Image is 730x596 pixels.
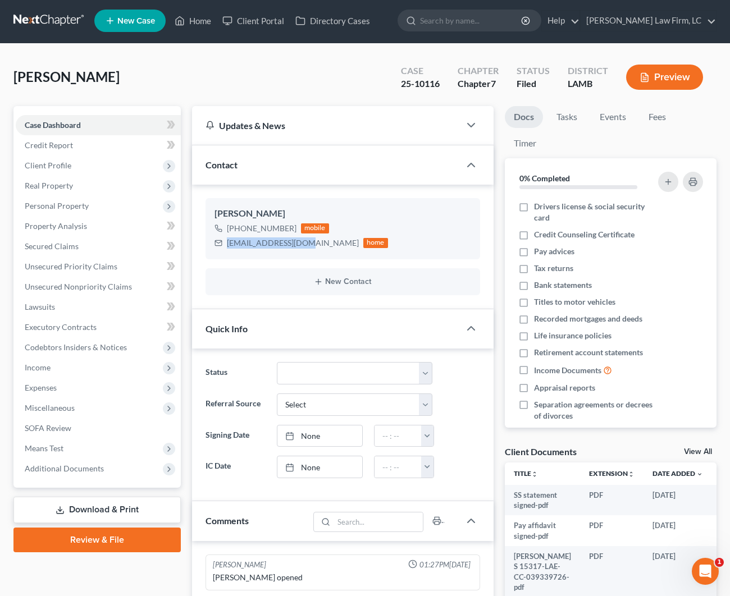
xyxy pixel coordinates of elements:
[206,120,446,131] div: Updates & News
[375,456,422,478] input: -- : --
[217,11,290,31] a: Client Portal
[25,443,63,453] span: Means Test
[206,515,249,526] span: Comments
[16,418,181,438] a: SOFA Review
[534,263,573,274] span: Tax returns
[169,11,217,31] a: Home
[401,77,440,90] div: 25-10116
[213,572,473,583] div: [PERSON_NAME] opened
[215,207,471,221] div: [PERSON_NAME]
[644,485,712,516] td: [DATE]
[534,382,595,393] span: Appraisal reports
[458,77,499,90] div: Chapter
[626,65,703,90] button: Preview
[25,322,97,332] span: Executory Contracts
[25,181,73,190] span: Real Property
[25,161,71,170] span: Client Profile
[215,277,471,286] button: New Contact
[534,365,601,376] span: Income Documents
[715,558,724,567] span: 1
[534,201,654,223] span: Drivers license & social security card
[213,560,266,570] div: [PERSON_NAME]
[505,106,543,128] a: Docs
[290,11,376,31] a: Directory Cases
[505,132,545,154] a: Timer
[420,10,523,31] input: Search by name...
[531,471,538,478] i: unfold_more
[25,221,87,231] span: Property Analysis
[581,11,716,31] a: [PERSON_NAME] Law Firm, LC
[16,297,181,317] a: Lawsuits
[25,403,75,412] span: Miscellaneous
[640,106,676,128] a: Fees
[16,277,181,297] a: Unsecured Nonpriority Claims
[401,65,440,77] div: Case
[200,362,271,384] label: Status
[16,236,181,256] a: Secured Claims
[25,120,81,130] span: Case Dashboard
[491,78,496,89] span: 7
[25,363,51,372] span: Income
[534,399,654,421] span: Separation agreements or decrees of divorces
[580,515,644,546] td: PDF
[534,313,642,324] span: Recorded mortgages and deeds
[534,296,615,308] span: Titles to motor vehicles
[16,216,181,236] a: Property Analysis
[363,238,388,248] div: home
[534,347,643,358] span: Retirement account statements
[644,515,712,546] td: [DATE]
[534,279,592,291] span: Bank statements
[696,471,703,478] i: expand_more
[25,302,55,311] span: Lawsuits
[517,65,550,77] div: Status
[591,106,635,128] a: Events
[505,446,577,457] div: Client Documents
[16,135,181,155] a: Credit Report
[227,237,359,249] div: [EMAIL_ADDRESS][DOMAIN_NAME]
[206,159,238,170] span: Contact
[117,17,155,25] span: New Case
[277,425,362,447] a: None
[200,456,271,478] label: IC Date
[200,425,271,447] label: Signing Date
[334,512,423,531] input: Search...
[25,262,117,271] span: Unsecured Priority Claims
[458,65,499,77] div: Chapter
[580,485,644,516] td: PDF
[519,173,570,183] strong: 0% Completed
[542,11,580,31] a: Help
[568,65,608,77] div: District
[25,140,73,150] span: Credit Report
[568,77,608,90] div: LAMB
[25,342,127,352] span: Codebtors Insiders & Notices
[25,282,132,291] span: Unsecured Nonpriority Claims
[13,497,181,523] a: Download & Print
[375,425,422,447] input: -- : --
[534,229,635,240] span: Credit Counseling Certificate
[13,68,120,85] span: [PERSON_NAME]
[25,241,79,251] span: Secured Claims
[547,106,586,128] a: Tasks
[534,246,574,257] span: Pay advices
[16,256,181,277] a: Unsecured Priority Claims
[514,469,538,478] a: Titleunfold_more
[534,330,612,341] span: Life insurance policies
[25,464,104,473] span: Additional Documents
[277,456,362,478] a: None
[517,77,550,90] div: Filed
[589,469,635,478] a: Extensionunfold_more
[25,423,71,433] span: SOFA Review
[684,448,712,456] a: View All
[692,558,719,585] iframe: Intercom live chat
[13,528,181,552] a: Review & File
[25,201,89,210] span: Personal Property
[227,223,296,234] div: [PHONE_NUMBER]
[25,383,57,392] span: Expenses
[206,323,248,334] span: Quick Info
[653,469,703,478] a: Date Added expand_more
[419,560,471,570] span: 01:27PM[DATE]
[628,471,635,478] i: unfold_more
[505,515,580,546] td: Pay affidavit signed-pdf
[16,317,181,337] a: Executory Contracts
[16,115,181,135] a: Case Dashboard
